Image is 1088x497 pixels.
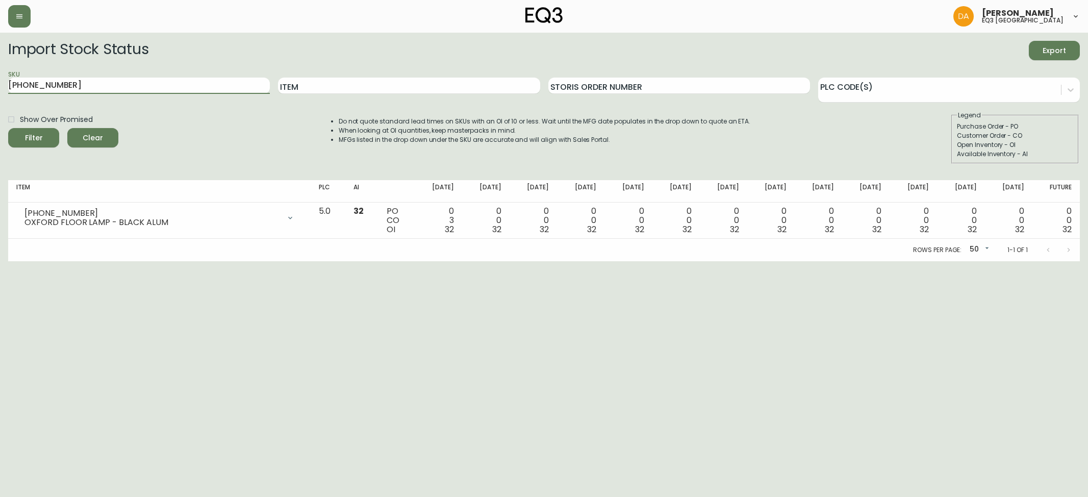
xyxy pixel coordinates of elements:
legend: Legend [957,111,982,120]
div: Available Inventory - AI [957,150,1073,159]
span: 32 [1015,223,1024,235]
span: 32 [492,223,501,235]
th: [DATE] [652,180,700,203]
h5: eq3 [GEOGRAPHIC_DATA] [982,17,1064,23]
li: When looking at OI quantities, keep masterpacks in mind. [339,126,751,135]
div: 0 0 [945,207,976,234]
div: Filter [25,132,43,144]
div: 0 3 [423,207,454,234]
th: [DATE] [842,180,890,203]
li: MFGs listed in the drop down under the SKU are accurate and will align with Sales Portal. [339,135,751,144]
span: 32 [635,223,644,235]
div: 0 0 [518,207,549,234]
th: [DATE] [700,180,747,203]
span: Show Over Promised [20,114,93,125]
div: 0 0 [613,207,644,234]
th: [DATE] [604,180,652,203]
div: 0 0 [565,207,596,234]
div: 0 0 [1041,207,1072,234]
span: 32 [682,223,692,235]
span: 32 [587,223,596,235]
span: 32 [777,223,787,235]
span: 32 [353,205,364,217]
img: logo [525,7,563,23]
div: 0 0 [993,207,1024,234]
div: 0 0 [850,207,881,234]
div: Customer Order - CO [957,131,1073,140]
div: 0 0 [470,207,501,234]
button: Export [1029,41,1080,60]
td: 5.0 [311,203,345,239]
div: [PHONE_NUMBER] [24,209,280,218]
div: 50 [966,241,991,258]
li: Do not quote standard lead times on SKUs with an OI of 10 or less. Wait until the MFG date popula... [339,117,751,126]
th: AI [345,180,378,203]
div: 0 0 [898,207,929,234]
span: 32 [540,223,549,235]
th: [DATE] [937,180,984,203]
span: 32 [968,223,977,235]
div: [PHONE_NUMBER]OXFORD FLOOR LAMP - BLACK ALUM [16,207,302,229]
div: OXFORD FLOOR LAMP - BLACK ALUM [24,218,280,227]
div: 0 0 [708,207,739,234]
img: dd1a7e8db21a0ac8adbf82b84ca05374 [953,6,974,27]
div: 0 0 [803,207,834,234]
th: [DATE] [985,180,1032,203]
span: [PERSON_NAME] [982,9,1054,17]
button: Filter [8,128,59,147]
div: PO CO [387,207,407,234]
th: [DATE] [462,180,510,203]
th: [DATE] [510,180,557,203]
span: 32 [825,223,834,235]
span: OI [387,223,395,235]
th: [DATE] [890,180,937,203]
div: 0 0 [661,207,692,234]
span: 32 [730,223,739,235]
th: PLC [311,180,345,203]
div: Purchase Order - PO [957,122,1073,131]
th: [DATE] [557,180,604,203]
span: 32 [445,223,454,235]
p: 1-1 of 1 [1007,245,1028,255]
th: Item [8,180,311,203]
span: Export [1037,44,1072,57]
h2: Import Stock Status [8,41,148,60]
th: [DATE] [415,180,462,203]
button: Clear [67,128,118,147]
div: 0 0 [755,207,787,234]
span: 32 [872,223,881,235]
th: [DATE] [795,180,842,203]
span: 32 [920,223,929,235]
th: [DATE] [747,180,795,203]
th: Future [1032,180,1080,203]
span: Clear [75,132,110,144]
p: Rows per page: [913,245,962,255]
div: Open Inventory - OI [957,140,1073,150]
span: 32 [1062,223,1072,235]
